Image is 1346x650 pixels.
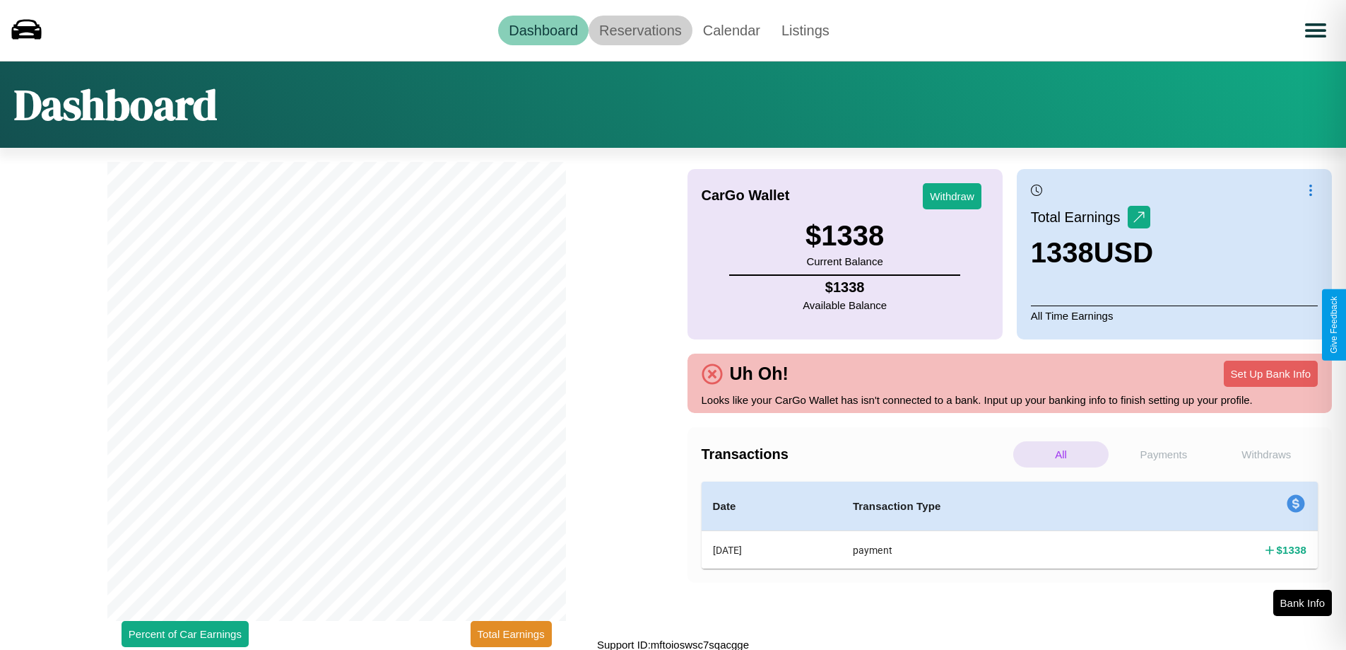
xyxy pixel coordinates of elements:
[803,279,887,296] h4: $ 1338
[692,16,771,45] a: Calendar
[14,76,217,134] h1: Dashboard
[122,621,249,647] button: Percent of Car Earnings
[805,220,884,252] h3: $ 1338
[702,482,1318,569] table: simple table
[1219,441,1314,468] p: Withdraws
[1329,296,1339,354] div: Give Feedback
[842,531,1139,569] th: payment
[853,498,1128,515] h4: Transaction Type
[702,446,1010,463] h4: Transactions
[771,16,840,45] a: Listings
[702,187,790,204] h4: CarGo Wallet
[923,183,981,209] button: Withdraw
[803,296,887,315] p: Available Balance
[1031,204,1128,230] p: Total Earnings
[1224,361,1318,387] button: Set Up Bank Info
[1277,542,1306,557] h4: $ 1338
[1116,441,1211,468] p: Payments
[702,531,842,569] th: [DATE]
[723,364,796,384] h4: Uh Oh!
[589,16,692,45] a: Reservations
[805,252,884,271] p: Current Balance
[1031,237,1153,269] h3: 1338 USD
[1273,590,1332,616] button: Bank Info
[1013,441,1109,468] p: All
[471,621,552,647] button: Total Earnings
[498,16,589,45] a: Dashboard
[1031,306,1318,325] p: All Time Earnings
[1296,11,1335,50] button: Open menu
[713,498,830,515] h4: Date
[702,390,1318,410] p: Looks like your CarGo Wallet has isn't connected to a bank. Input up your banking info to finish ...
